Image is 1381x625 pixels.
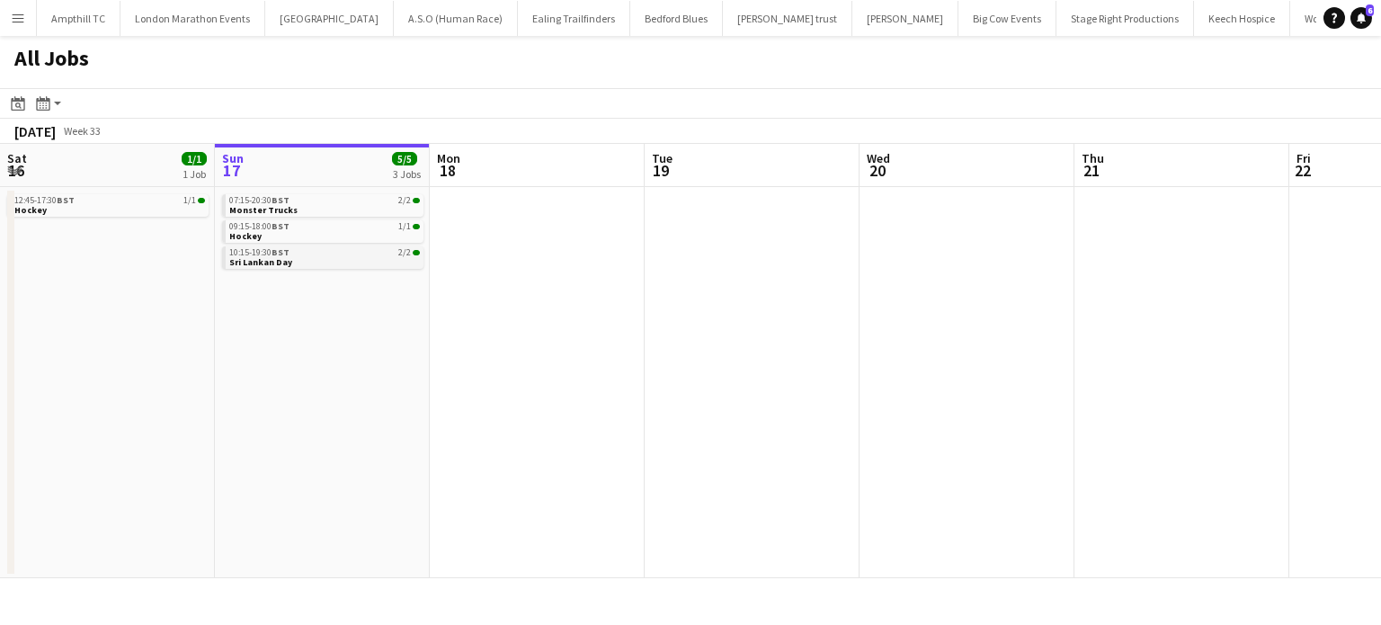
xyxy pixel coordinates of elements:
span: Mon [437,150,460,166]
a: 10:15-19:30BST2/2Sri Lankan Day [229,246,420,267]
a: 12:45-17:30BST1/1Hockey [14,194,205,215]
span: 18 [434,160,460,181]
span: 2/2 [398,196,411,205]
span: 1/1 [413,224,420,229]
span: Hockey [229,230,262,242]
button: Ealing Trailfinders [518,1,630,36]
span: Sri Lankan Day [229,256,292,268]
span: 21 [1079,160,1104,181]
a: 09:15-18:00BST1/1Hockey [229,220,420,241]
div: 09:15-18:00BST1/1Hockey [222,220,423,246]
span: Hockey [14,204,47,216]
span: 12:45-17:30 [14,196,75,205]
a: 07:15-20:30BST2/2Monster Trucks [229,194,420,215]
span: Monster Trucks [229,204,298,216]
div: 12:45-17:30BST1/1Hockey [7,194,209,220]
button: A.S.O (Human Race) [394,1,518,36]
span: 19 [649,160,673,181]
span: 6 [1366,4,1374,16]
span: 2/2 [413,250,420,255]
span: BST [57,194,75,206]
button: Big Cow Events [958,1,1056,36]
div: 3 Jobs [393,167,421,181]
span: 16 [4,160,27,181]
a: 6 [1350,7,1372,29]
span: 1/1 [182,152,207,165]
div: [DATE] [14,122,56,140]
button: [PERSON_NAME] [852,1,958,36]
span: Fri [1296,150,1311,166]
span: Sat [7,150,27,166]
span: 2/2 [398,248,411,257]
button: Stage Right Productions [1056,1,1194,36]
span: 1/1 [183,196,196,205]
span: Tue [652,150,673,166]
span: BST [272,194,290,206]
span: 5/5 [392,152,417,165]
button: Ampthill TC [37,1,120,36]
span: 1/1 [398,222,411,231]
button: Keech Hospice [1194,1,1290,36]
button: [PERSON_NAME] trust [723,1,852,36]
div: 10:15-19:30BST2/2Sri Lankan Day [222,246,423,272]
div: 1 Job [183,167,206,181]
span: 07:15-20:30 [229,196,290,205]
span: 09:15-18:00 [229,222,290,231]
div: 07:15-20:30BST2/2Monster Trucks [222,194,423,220]
span: BST [272,220,290,232]
button: Wolf Runs [1290,1,1363,36]
span: 20 [864,160,890,181]
span: Sun [222,150,244,166]
button: Bedford Blues [630,1,723,36]
span: 10:15-19:30 [229,248,290,257]
button: London Marathon Events [120,1,265,36]
span: Week 33 [59,124,104,138]
span: Wed [867,150,890,166]
span: 2/2 [413,198,420,203]
span: 17 [219,160,244,181]
span: BST [272,246,290,258]
span: Thu [1082,150,1104,166]
button: [GEOGRAPHIC_DATA] [265,1,394,36]
span: 1/1 [198,198,205,203]
span: 22 [1294,160,1311,181]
